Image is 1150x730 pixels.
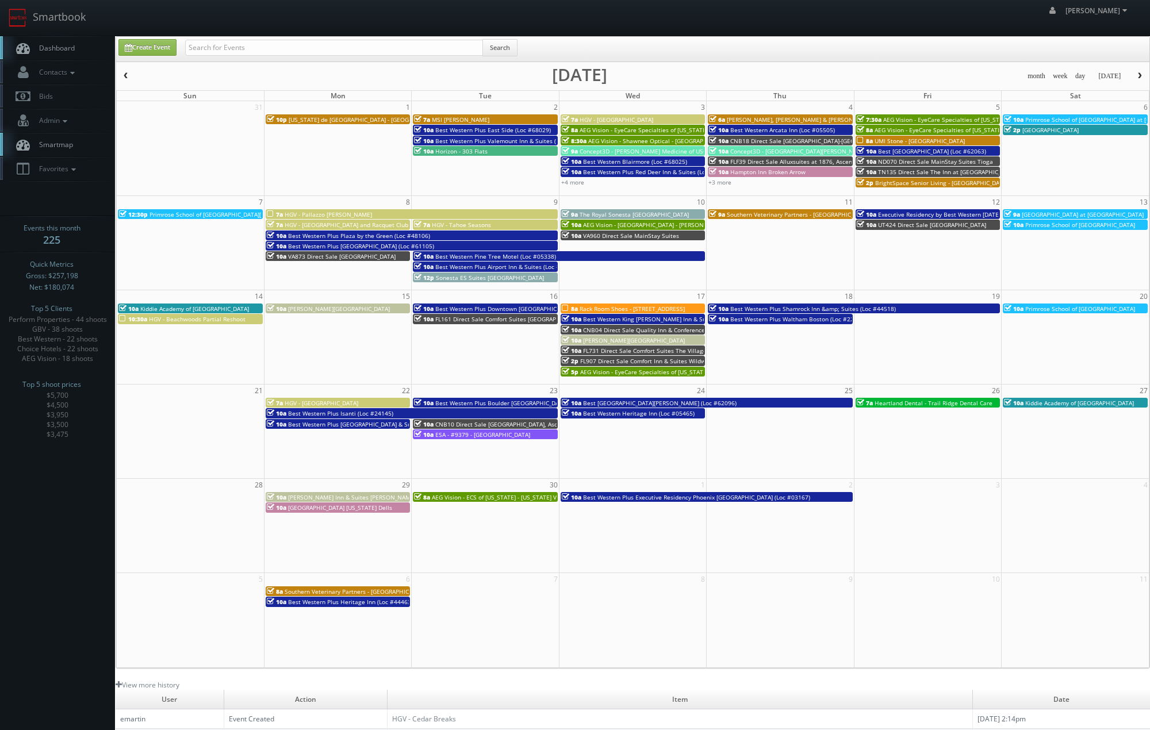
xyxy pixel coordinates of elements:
span: Best Western Plus [GEOGRAPHIC_DATA] & Suites (Loc #61086) [288,420,459,428]
span: Best Western Pine Tree Motel (Loc #05338) [435,252,556,260]
span: Best Western Plus [GEOGRAPHIC_DATA] (Loc #61105) [288,242,434,250]
span: Mon [331,91,346,101]
span: [PERSON_NAME], [PERSON_NAME] & [PERSON_NAME], LLC - [GEOGRAPHIC_DATA] [727,116,948,124]
span: [GEOGRAPHIC_DATA] [1022,126,1079,134]
span: 10a [414,399,434,407]
span: Best [GEOGRAPHIC_DATA] (Loc #62063) [878,147,986,155]
span: 10a [562,157,581,166]
span: 10a [267,252,286,260]
span: HGV - Beachwoods Partial Reshoot [149,315,246,323]
span: 10a [562,409,581,417]
span: 13 [1138,196,1149,208]
span: 23 [549,385,559,397]
span: 10a [414,252,434,260]
span: 8a [562,126,578,134]
span: 10a [709,126,729,134]
td: emartin [116,709,224,729]
span: AEG Vision - EyeCare Specialties of [US_STATE] – [PERSON_NAME] Vision [883,116,1082,124]
span: 10a [1004,399,1023,407]
span: HGV - Pallazzo [PERSON_NAME] [285,210,372,218]
span: [PERSON_NAME] [1065,6,1130,16]
span: Executive Residency by Best Western [DATE] (Loc #44764) [878,210,1038,218]
span: Wed [626,91,640,101]
span: 10a [709,137,729,145]
span: [PERSON_NAME][GEOGRAPHIC_DATA] [583,336,685,344]
span: Gross: $257,198 [26,270,78,282]
span: AEG Vision - EyeCare Specialties of [US_STATE] - In Focus Vision Center [580,126,774,134]
span: 1 [700,479,706,491]
a: Create Event [118,39,177,56]
span: HGV - [GEOGRAPHIC_DATA] and Racquet Club [285,221,408,229]
span: Primrose School of [GEOGRAPHIC_DATA][PERSON_NAME] [149,210,305,218]
span: 10a [857,221,876,229]
span: 27 [1138,385,1149,397]
span: 19 [991,290,1001,302]
span: 10a [562,347,581,355]
span: 10 [991,573,1001,585]
span: 10a [857,210,876,218]
span: Tue [479,91,492,101]
span: 10p [267,116,287,124]
span: UMI Stone - [GEOGRAPHIC_DATA] [875,137,965,145]
span: 8 [700,573,706,585]
span: 10a [562,315,581,323]
span: 10a [709,147,729,155]
span: 9a [562,147,578,155]
span: Primrose School of [GEOGRAPHIC_DATA] [1025,305,1135,313]
span: AEG Vision - Shawnee Optical - [GEOGRAPHIC_DATA] [588,137,731,145]
span: AEG Vision - EyeCare Specialties of [US_STATE] - Carolina Family Vision [875,126,1069,134]
span: ESA - #9379 - [GEOGRAPHIC_DATA] [435,431,530,439]
span: Best Western Plus East Side (Loc #68029) [435,126,551,134]
span: 12p [414,274,434,282]
span: 6a [709,116,725,124]
span: 10a [267,242,286,250]
span: Primrose School of [GEOGRAPHIC_DATA] [1025,221,1135,229]
a: +4 more [561,178,584,186]
span: 7a [562,116,578,124]
span: 11 [844,196,854,208]
span: 10a [267,409,286,417]
span: 6 [405,573,411,585]
span: 3 [995,479,1001,491]
span: FLF39 Direct Sale Alluxsuites at 1876, Ascend Hotel Collection [730,157,902,166]
a: HGV - Cedar Breaks [392,714,456,724]
span: 7a [267,399,283,407]
h2: [DATE] [552,69,607,80]
span: 2p [562,357,578,365]
span: ND070 Direct Sale MainStay Suites Tioga [878,157,993,166]
span: [US_STATE] de [GEOGRAPHIC_DATA] - [GEOGRAPHIC_DATA] [289,116,447,124]
span: Best Western Plus Airport Inn & Suites (Loc #68034) [435,263,579,271]
span: Net: $180,074 [29,282,74,293]
span: 6 [1143,101,1149,113]
span: 5 [258,573,264,585]
input: Search for Events [185,40,483,56]
img: smartbook-logo.png [9,9,27,27]
span: 7a [857,399,873,407]
span: 8a [414,493,430,501]
span: 9a [1004,210,1020,218]
span: 7a [414,116,430,124]
span: Best Western Plus Downtown [GEOGRAPHIC_DATA] (Loc #48199) [435,305,612,313]
button: month [1023,69,1049,83]
span: 10a [267,232,286,240]
span: 10a [414,126,434,134]
span: Concept3D - [GEOGRAPHIC_DATA][PERSON_NAME][US_STATE] [730,147,898,155]
td: Event Created [224,709,388,729]
strong: 225 [43,233,60,247]
span: VA960 Direct Sale MainStay Suites [583,232,679,240]
span: 10a [562,168,581,176]
span: 25 [844,385,854,397]
a: +3 more [708,178,731,186]
span: [PERSON_NAME] Inn & Suites [PERSON_NAME] [288,493,416,501]
span: Best [GEOGRAPHIC_DATA][PERSON_NAME] (Loc #62096) [583,399,737,407]
span: 8:30a [562,137,586,145]
span: 10a [562,232,581,240]
span: AEG Vision - ECS of [US_STATE] - [US_STATE] Valley Family Eye Care [432,493,615,501]
span: Best Western Plus Waltham Boston (Loc #22009) [730,315,866,323]
span: 12:30p [119,210,148,218]
span: TN135 Direct Sale The Inn at [GEOGRAPHIC_DATA], Ascend Hotel Collection [878,168,1086,176]
span: CNB04 Direct Sale Quality Inn & Conference Center [583,326,725,334]
span: 8a [857,137,873,145]
span: Best Western Plus Heritage Inn (Loc #44463) [288,598,413,606]
td: User [116,690,224,709]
